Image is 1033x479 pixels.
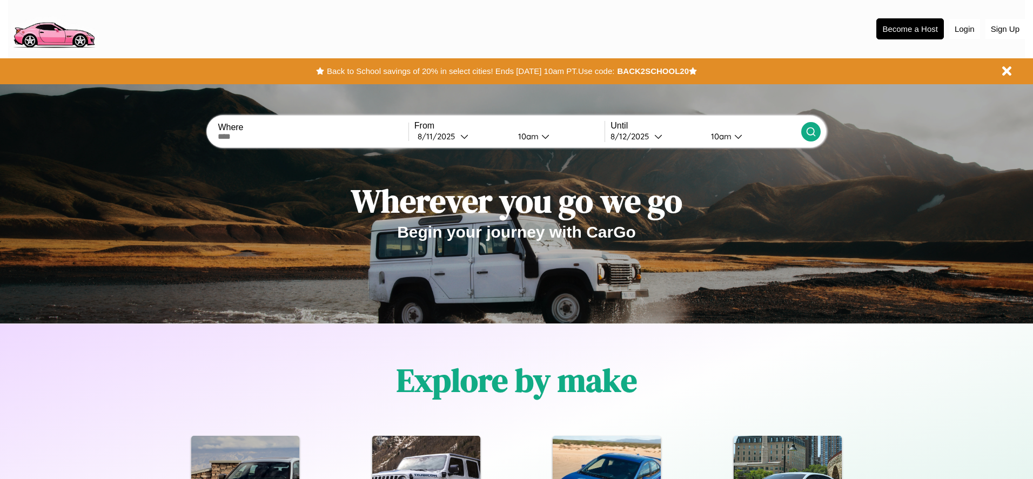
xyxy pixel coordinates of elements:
button: 8/11/2025 [414,131,509,142]
button: Login [949,19,980,39]
div: 8 / 12 / 2025 [611,131,654,141]
div: 8 / 11 / 2025 [418,131,460,141]
button: Become a Host [876,18,944,39]
div: 10am [513,131,541,141]
label: Where [218,123,408,132]
label: From [414,121,605,131]
img: logo [8,5,99,51]
button: Back to School savings of 20% in select cities! Ends [DATE] 10am PT.Use code: [324,64,617,79]
div: 10am [706,131,734,141]
label: Until [611,121,801,131]
button: 10am [702,131,801,142]
button: 10am [509,131,605,142]
b: BACK2SCHOOL20 [617,66,689,76]
button: Sign Up [985,19,1025,39]
h1: Explore by make [397,358,637,402]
